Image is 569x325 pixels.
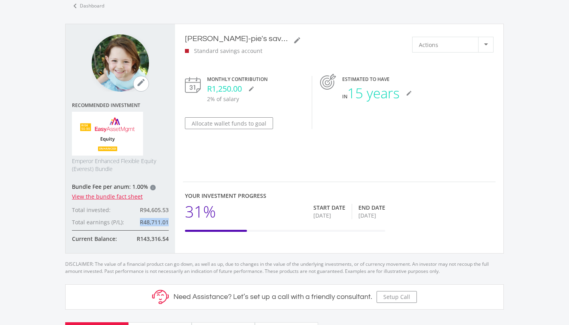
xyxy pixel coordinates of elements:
i: mode_edit [406,90,412,96]
button: mode_edit [291,34,303,46]
div: Standard savings account [185,47,303,55]
h5: Need Assistance? Let’s set up a call with a friendly consultant. [173,293,372,301]
button: Setup Call [377,291,417,303]
div: ESTIMATED TO HAVE [342,76,494,83]
p: 2% of salary [207,95,304,103]
i: mode_edit [248,86,254,92]
div: R1,250.00 [207,83,304,95]
p: [PERSON_NAME]-pie's savings [185,34,288,43]
a: View the bundle fact sheet [72,193,143,200]
i: mode_edit [293,36,301,44]
div: Start Date [313,204,345,212]
div: [DATE] [313,212,345,220]
div: Total invested: [72,206,130,214]
button: mode_edit [245,83,258,95]
div: [DATE] [358,212,385,220]
p: DISCLAIMER: The value of a financial product can go down, as well as up, due to changes in the va... [65,254,504,275]
div: Bundle Fee per anum: 1.00% [72,182,169,192]
div: i [150,185,156,190]
div: R94,605.53 [130,206,169,214]
button: mode_edit [403,87,415,99]
div: 31% [185,200,216,224]
button: mode_edit [133,76,149,92]
span: Emperor Enhanced Flexible Equity (Everest) Bundle [72,157,169,173]
div: Your Investment Progress [185,192,385,200]
img: target-icon.svg [320,74,336,90]
img: calendar-icon.svg [185,77,201,93]
button: Allocate wallet funds to goal [185,117,273,129]
span: in [342,93,347,100]
div: Current Balance: [72,235,130,243]
span: Actions [419,37,438,52]
div: 15 years [342,83,399,103]
div: Monthly Contribution [207,76,304,83]
div: End Date [358,204,385,212]
div: Total earnings (P/L): [72,218,130,226]
div: R143,316.54 [130,235,169,243]
i: chevron_left [70,1,80,11]
img: EMPBundle_EEquity.png [72,112,143,156]
span: Recommended Investment [72,103,169,108]
div: R48,711.01 [130,218,169,226]
i: mode_edit [136,78,146,87]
